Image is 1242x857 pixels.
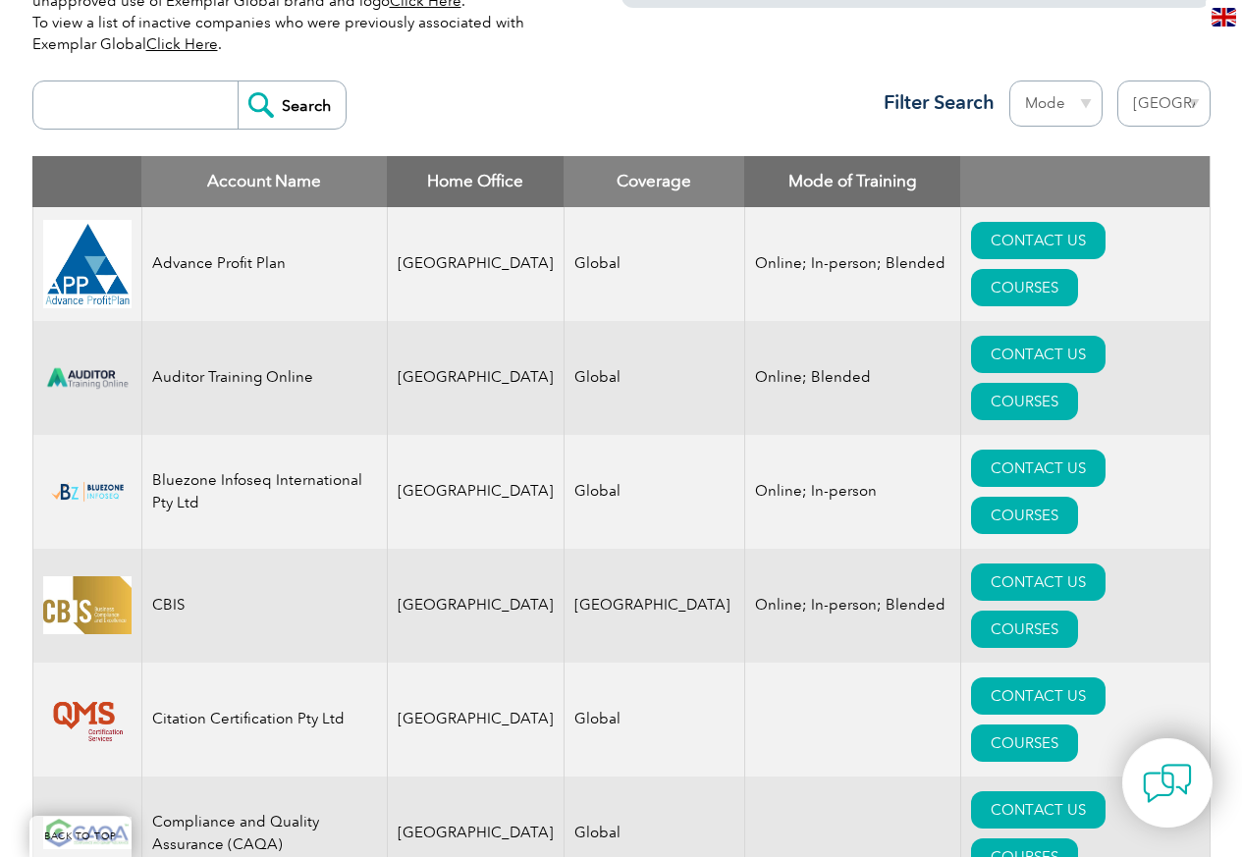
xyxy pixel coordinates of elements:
input: Search [238,81,346,129]
td: [GEOGRAPHIC_DATA] [387,435,564,549]
img: 94b1e894-3e6f-eb11-a812-00224815377e-logo.png [43,686,132,753]
td: [GEOGRAPHIC_DATA] [387,207,564,321]
td: [GEOGRAPHIC_DATA] [387,321,564,435]
th: Mode of Training: activate to sort column ascending [744,156,960,207]
a: CONTACT US [971,336,1106,373]
img: bf5d7865-000f-ed11-b83d-00224814fd52-logo.png [43,477,132,507]
td: Bluezone Infoseq International Pty Ltd [141,435,387,549]
td: Global [564,435,744,549]
td: Online; In-person; Blended [744,549,960,663]
td: Online; Blended [744,321,960,435]
a: Click Here [146,35,218,53]
td: Online; In-person [744,435,960,549]
td: [GEOGRAPHIC_DATA] [387,549,564,663]
td: Citation Certification Pty Ltd [141,663,387,777]
th: Coverage: activate to sort column ascending [564,156,744,207]
td: Online; In-person; Blended [744,207,960,321]
a: CONTACT US [971,222,1106,259]
td: Global [564,321,744,435]
a: CONTACT US [971,563,1106,601]
td: [GEOGRAPHIC_DATA] [387,663,564,777]
a: COURSES [971,383,1078,420]
h3: Filter Search [872,90,995,115]
a: COURSES [971,269,1078,306]
img: contact-chat.png [1143,759,1192,808]
a: BACK TO TOP [29,816,132,857]
td: Global [564,207,744,321]
img: d024547b-a6e0-e911-a812-000d3a795b83-logo.png [43,355,132,400]
a: CONTACT US [971,450,1106,487]
img: cd2924ac-d9bc-ea11-a814-000d3a79823d-logo.jpg [43,220,132,308]
td: CBIS [141,549,387,663]
a: COURSES [971,611,1078,648]
img: 07dbdeaf-5408-eb11-a813-000d3ae11abd-logo.jpg [43,576,132,634]
a: COURSES [971,497,1078,534]
th: : activate to sort column ascending [960,156,1210,207]
a: CONTACT US [971,677,1106,715]
th: Account Name: activate to sort column descending [141,156,387,207]
a: COURSES [971,724,1078,762]
td: Advance Profit Plan [141,207,387,321]
img: en [1212,8,1236,27]
a: CONTACT US [971,791,1106,829]
td: [GEOGRAPHIC_DATA] [564,549,744,663]
td: Auditor Training Online [141,321,387,435]
td: Global [564,663,744,777]
th: Home Office: activate to sort column ascending [387,156,564,207]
